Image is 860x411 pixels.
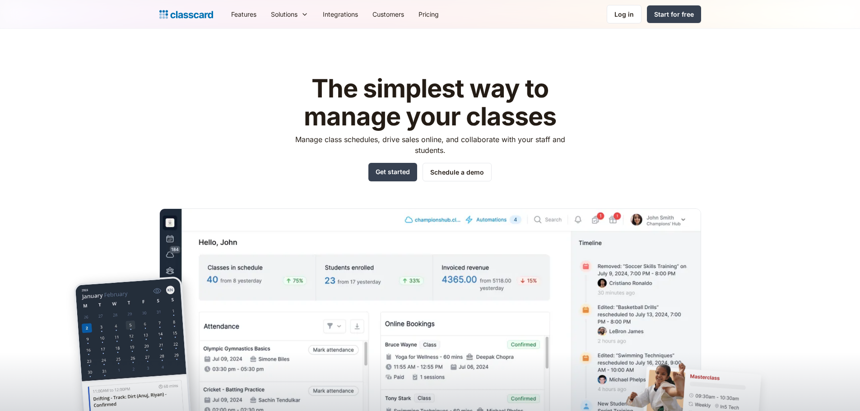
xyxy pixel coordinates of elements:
div: Start for free [654,9,694,19]
a: Pricing [411,4,446,24]
a: Customers [365,4,411,24]
h1: The simplest way to manage your classes [287,75,573,130]
a: Integrations [316,4,365,24]
p: Manage class schedules, drive sales online, and collaborate with your staff and students. [287,134,573,156]
div: Solutions [264,4,316,24]
a: Start for free [647,5,701,23]
a: Schedule a demo [423,163,492,181]
div: Solutions [271,9,298,19]
div: Log in [614,9,634,19]
a: home [159,8,213,21]
a: Log in [607,5,642,23]
a: Features [224,4,264,24]
a: Get started [368,163,417,181]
